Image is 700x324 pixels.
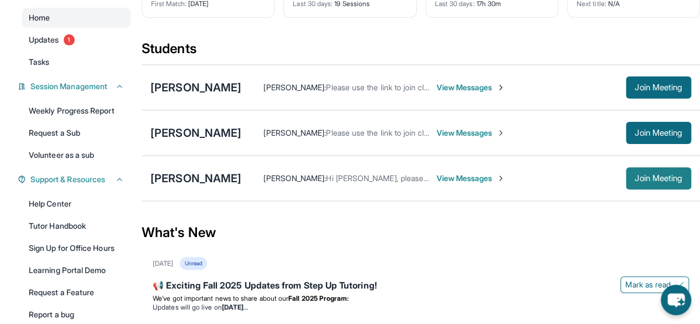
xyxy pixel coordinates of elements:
span: Home [29,12,50,23]
span: Join Meeting [635,175,682,182]
a: Help Center [22,194,131,214]
img: Chevron-Right [496,83,505,92]
a: Weekly Progress Report [22,101,131,121]
a: Updates1 [22,30,131,50]
div: Students [142,40,700,64]
li: Updates will go live on [153,303,689,312]
img: Chevron-Right [496,128,505,137]
span: Mark as read [625,279,671,290]
strong: [DATE] [222,303,248,311]
img: Mark as read [675,280,684,289]
span: Support & Resources [30,174,105,185]
span: Tasks [29,56,49,68]
img: Chevron-Right [496,174,505,183]
a: Home [22,8,131,28]
span: [PERSON_NAME] : [263,128,326,137]
span: View Messages [436,173,505,184]
span: Join Meeting [635,130,682,136]
a: Sign Up for Office Hours [22,238,131,258]
span: Please use the link to join class on [DATE] ([DATE]) at 4 pm for [PERSON_NAME] and 5 pm for Angel... [326,83,693,92]
strong: Fall 2025 Program: [288,294,349,302]
button: Join Meeting [626,122,691,144]
a: Tasks [22,52,131,72]
div: 📢 Exciting Fall 2025 Updates from Step Up Tutoring! [153,279,689,294]
span: Updates [29,34,59,45]
button: Session Management [26,81,124,92]
div: [PERSON_NAME] [151,171,241,186]
span: We’ve got important news to share about our [153,294,288,302]
div: What's New [142,208,700,257]
button: Join Meeting [626,167,691,189]
span: Please use the link to join class on [DATE] ([DATE]) at 4 pm for [PERSON_NAME] and 5 pm for Angel... [326,128,693,137]
div: [DATE] [153,259,173,268]
span: [PERSON_NAME] : [263,83,326,92]
div: Unread [180,257,206,270]
button: chat-button [661,285,691,315]
button: Support & Resources [26,174,124,185]
div: [PERSON_NAME] [151,80,241,95]
a: Tutor Handbook [22,216,131,236]
span: 1 [64,34,75,45]
span: Session Management [30,81,107,92]
span: Join Meeting [635,84,682,91]
span: View Messages [436,82,505,93]
button: Mark as read [620,276,689,293]
button: Join Meeting [626,76,691,99]
span: View Messages [436,127,505,138]
div: [PERSON_NAME] [151,125,241,141]
a: Learning Portal Demo [22,260,131,280]
a: Volunteer as a sub [22,145,131,165]
span: [PERSON_NAME] : [263,173,326,183]
a: Request a Feature [22,282,131,302]
a: Request a Sub [22,123,131,143]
